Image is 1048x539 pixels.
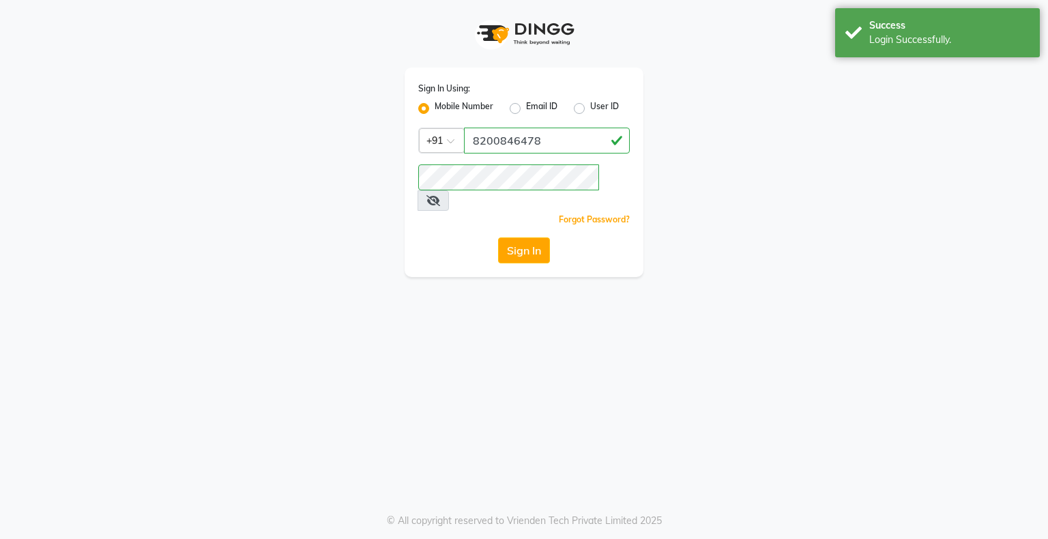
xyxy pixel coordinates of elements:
label: Mobile Number [435,100,493,117]
input: Username [464,128,630,154]
img: logo1.svg [469,14,579,54]
input: Username [418,164,599,190]
div: Login Successfully. [869,33,1030,47]
label: Sign In Using: [418,83,470,95]
div: Success [869,18,1030,33]
a: Forgot Password? [559,214,630,224]
label: Email ID [526,100,557,117]
label: User ID [590,100,619,117]
button: Sign In [498,237,550,263]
